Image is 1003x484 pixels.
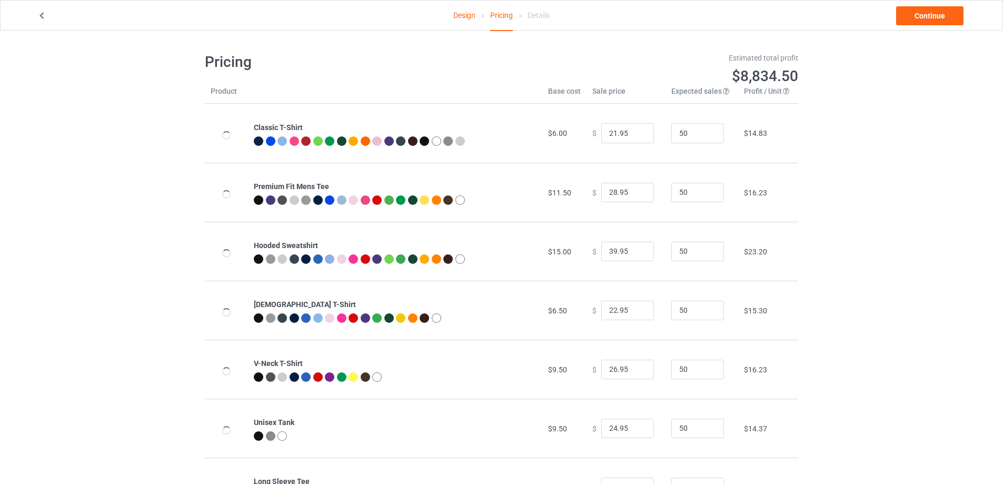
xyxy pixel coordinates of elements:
[744,307,767,315] span: $15.30
[744,366,767,374] span: $16.23
[254,123,303,132] b: Classic T-Shirt
[254,300,356,309] b: [DEMOGRAPHIC_DATA] T-Shirt
[453,1,475,30] a: Design
[592,365,597,373] span: $
[254,182,329,191] b: Premium Fit Mens Tee
[205,86,248,104] th: Product
[443,136,453,146] img: heather_texture.png
[592,424,597,432] span: $
[528,1,550,30] div: Details
[666,86,738,104] th: Expected sales
[548,366,567,374] span: $9.50
[548,248,571,256] span: $15.00
[205,53,494,72] h1: Pricing
[744,129,767,137] span: $14.83
[592,247,597,255] span: $
[592,306,597,314] span: $
[744,424,767,433] span: $14.37
[548,129,567,137] span: $6.00
[301,195,311,205] img: heather_texture.png
[254,241,318,250] b: Hooded Sweatshirt
[542,86,587,104] th: Base cost
[738,86,798,104] th: Profit / Unit
[744,189,767,197] span: $16.23
[744,248,767,256] span: $23.20
[592,188,597,196] span: $
[548,307,567,315] span: $6.50
[254,359,303,368] b: V-Neck T-Shirt
[266,431,275,441] img: heather_texture.png
[896,6,964,25] a: Continue
[732,67,798,85] span: $8,834.50
[587,86,666,104] th: Sale price
[548,189,571,197] span: $11.50
[509,53,799,63] div: Estimated total profit
[548,424,567,433] span: $9.50
[592,129,597,137] span: $
[490,1,513,31] div: Pricing
[254,418,294,427] b: Unisex Tank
